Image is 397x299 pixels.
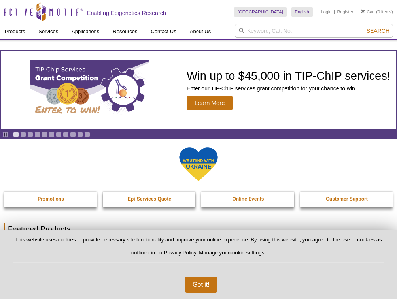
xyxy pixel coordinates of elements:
span: Search [367,28,389,34]
a: Customer Support [300,192,394,207]
a: Contact Us [146,24,181,39]
a: Go to slide 5 [42,132,47,137]
a: Applications [67,24,104,39]
button: Got it! [185,277,217,293]
a: Go to slide 3 [27,132,33,137]
a: [GEOGRAPHIC_DATA] [234,7,287,17]
span: Learn More [187,96,233,110]
a: Go to slide 4 [34,132,40,137]
img: Your Cart [361,9,365,13]
a: Go to slide 11 [84,132,90,137]
a: Promotions [4,192,98,207]
strong: Customer Support [326,196,367,202]
a: Services [34,24,63,39]
a: Toggle autoplay [2,132,8,137]
button: cookie settings [229,250,264,256]
img: TIP-ChIP Services Grant Competition [30,60,149,120]
h2: Featured Products [4,223,393,235]
input: Keyword, Cat. No. [235,24,393,38]
a: Go to slide 9 [70,132,76,137]
a: Login [321,9,332,15]
a: Privacy Policy [164,250,196,256]
a: Go to slide 8 [63,132,69,137]
p: This website uses cookies to provide necessary site functionality and improve your online experie... [13,236,384,263]
img: We Stand With Ukraine [179,147,218,182]
a: Online Events [201,192,295,207]
a: TIP-ChIP Services Grant Competition Win up to $45,000 in TIP-ChIP services! Enter our TIP-ChIP se... [1,51,396,129]
a: Epi-Services Quote [103,192,197,207]
li: | [334,7,335,17]
a: Go to slide 10 [77,132,83,137]
a: Go to slide 7 [56,132,62,137]
a: Resources [108,24,142,39]
a: Go to slide 6 [49,132,55,137]
h2: Win up to $45,000 in TIP-ChIP services! [187,70,390,82]
button: Search [364,27,392,34]
p: Enter our TIP-ChIP services grant competition for your chance to win. [187,85,390,92]
strong: Epi-Services Quote [128,196,171,202]
a: Register [337,9,353,15]
article: TIP-ChIP Services Grant Competition [1,51,396,129]
a: Go to slide 2 [20,132,26,137]
a: Cart [361,9,375,15]
li: (0 items) [361,7,393,17]
a: English [291,7,313,17]
h2: Enabling Epigenetics Research [87,9,166,17]
a: Go to slide 1 [13,132,19,137]
strong: Online Events [233,196,264,202]
a: About Us [185,24,216,39]
strong: Promotions [38,196,64,202]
